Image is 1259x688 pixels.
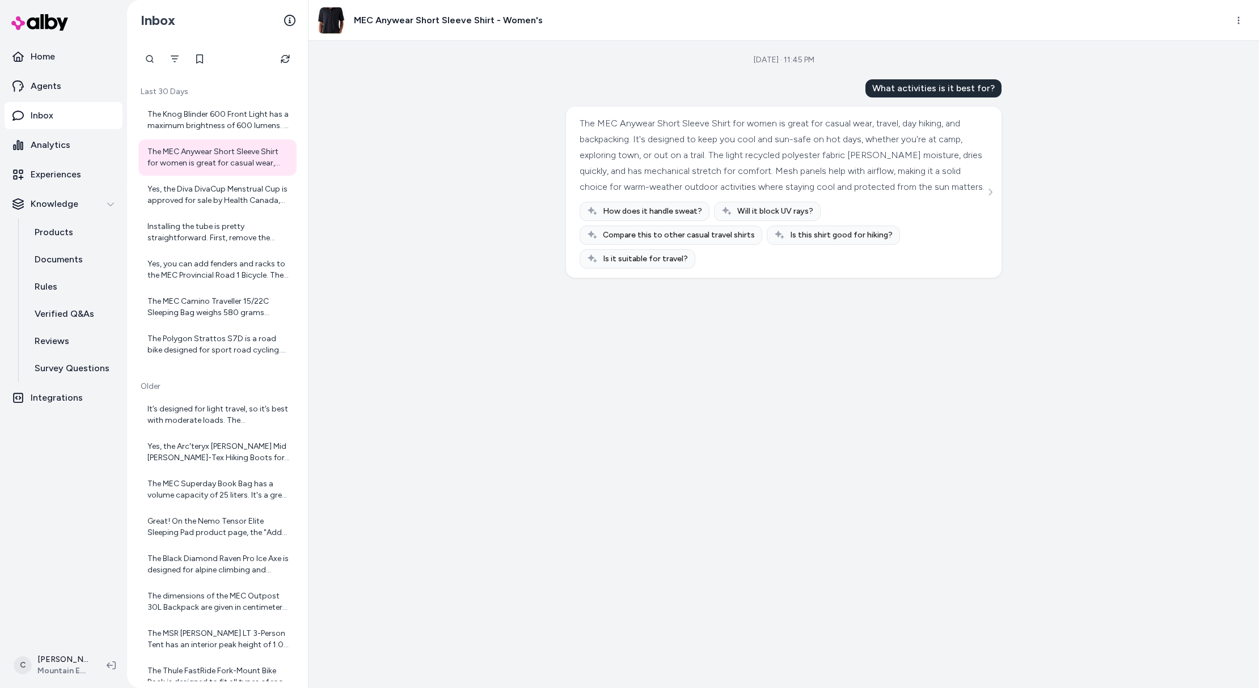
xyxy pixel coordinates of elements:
a: Yes, you can add fenders and racks to the MEC Provincial Road 1 Bicycle. The frame and fork are e... [138,252,297,288]
img: alby Logo [11,14,68,31]
p: Products [35,226,73,239]
p: Verified Q&As [35,307,94,321]
span: How does it handle sweat? [603,206,702,217]
a: Reviews [23,328,122,355]
div: Installing the tube is pretty straightforward. First, remove the wheel from your bike. Then, take... [147,221,290,244]
a: Integrations [5,384,122,411]
span: Is it suitable for travel? [603,253,688,265]
span: Will it block UV rays? [737,206,813,217]
p: Home [31,50,55,63]
p: Last 30 Days [138,86,297,97]
span: C [14,656,32,674]
a: The MEC Camino Traveller 15/22C Sleeping Bag weighs 580 grams (about 1 pound and 4 ounces) for th... [138,289,297,325]
div: The MSR [PERSON_NAME] LT 3-Person Tent has an interior peak height of 1.07 meters. This is the ma... [147,628,290,651]
a: Rules [23,273,122,300]
a: Agents [5,73,122,100]
p: Agents [31,79,61,93]
div: Great! On the Nemo Tensor Elite Sleeping Pad product page, the "Add to Wish List" button or heart... [147,516,290,538]
div: The MEC Superday Book Bag has a volume capacity of 25 liters. It's a great size for office, schoo... [147,478,290,501]
a: The dimensions of the MEC Outpost 30L Backpack are given in centimeters as follows: - Length: 47 ... [138,584,297,620]
button: Filter [163,48,186,70]
div: The MEC Camino Traveller 15/22C Sleeping Bag weighs 580 grams (about 1 pound and 4 ounces) for th... [147,296,290,318]
p: Integrations [31,391,83,405]
h3: MEC Anywear Short Sleeve Shirt - Women's [354,14,543,27]
div: The MEC Anywear Short Sleeve Shirt for women is great for casual wear, travel, day hiking, and ba... [580,116,985,195]
p: Reviews [35,334,69,348]
a: Products [23,219,122,246]
img: 503629_source_1747473900.jpg [318,7,344,33]
p: [PERSON_NAME] [37,654,88,665]
a: Survey Questions [23,355,122,382]
div: Yes, you can add fenders and racks to the MEC Provincial Road 1 Bicycle. The frame and fork are e... [147,258,290,281]
a: Documents [23,246,122,273]
a: The MEC Anywear Short Sleeve Shirt for women is great for casual wear, travel, day hiking, and ba... [138,139,297,176]
button: See more [983,185,997,199]
a: It’s designed for light travel, so it’s best with moderate loads. The compression straps help sta... [138,397,297,433]
p: Documents [35,253,83,266]
a: Yes, the Diva DivaCup Menstrual Cup is approved for sale by Health Canada, the US FDA, and the Au... [138,177,297,213]
h2: Inbox [141,12,175,29]
div: The Knog Blinder 600 Front Light has a maximum brightness of 600 lumens. It features 4 LEDs with ... [147,109,290,131]
span: Compare this to other casual travel shirts [603,230,755,241]
a: Installing the tube is pretty straightforward. First, remove the wheel from your bike. Then, take... [138,214,297,250]
a: Great! On the Nemo Tensor Elite Sleeping Pad product page, the "Add to Wish List" button or heart... [138,509,297,545]
div: Yes, the Arc'teryx [PERSON_NAME] Mid [PERSON_NAME]-Tex Hiking Boots for men are waterproof. They ... [147,441,290,464]
a: Home [5,43,122,70]
a: Analytics [5,131,122,159]
a: The MEC Superday Book Bag has a volume capacity of 25 liters. It's a great size for office, schoo... [138,472,297,508]
a: The Black Diamond Raven Pro Ice Axe is designed for alpine climbing and [MEDICAL_DATA], with a fo... [138,546,297,583]
div: It’s designed for light travel, so it’s best with moderate loads. The compression straps help sta... [147,404,290,426]
span: Mountain Equipment Company [37,665,88,677]
p: Knowledge [31,197,78,211]
p: Experiences [31,168,81,181]
div: [DATE] · 11:45 PM [754,54,814,66]
a: The Polygon Strattos S7D is a road bike designed for sport road cycling. It's built on a light an... [138,326,297,363]
button: Knowledge [5,190,122,218]
div: The dimensions of the MEC Outpost 30L Backpack are given in centimeters as follows: - Length: 47 ... [147,591,290,613]
div: The Black Diamond Raven Pro Ice Axe is designed for alpine climbing and [MEDICAL_DATA], with a fo... [147,553,290,576]
div: The MEC Anywear Short Sleeve Shirt for women is great for casual wear, travel, day hiking, and ba... [147,146,290,169]
div: The Polygon Strattos S7D is a road bike designed for sport road cycling. It's built on a light an... [147,333,290,356]
a: The MSR [PERSON_NAME] LT 3-Person Tent has an interior peak height of 1.07 meters. This is the ma... [138,621,297,657]
p: Survey Questions [35,362,109,375]
div: The Thule FastRide Fork-Mount Bike Rack is designed to fit all types of roof rack crossbars, incl... [147,665,290,688]
a: Inbox [5,102,122,129]
button: Refresh [274,48,297,70]
p: Analytics [31,138,70,152]
a: Verified Q&As [23,300,122,328]
p: Rules [35,280,57,294]
button: C[PERSON_NAME]Mountain Equipment Company [7,647,98,683]
a: Experiences [5,161,122,188]
p: Inbox [31,109,53,122]
p: Older [138,381,297,392]
div: What activities is it best for? [865,79,1002,97]
span: Is this shirt good for hiking? [790,230,893,241]
a: Yes, the Arc'teryx [PERSON_NAME] Mid [PERSON_NAME]-Tex Hiking Boots for men are waterproof. They ... [138,434,297,470]
div: Yes, the Diva DivaCup Menstrual Cup is approved for sale by Health Canada, the US FDA, and the Au... [147,184,290,206]
a: The Knog Blinder 600 Front Light has a maximum brightness of 600 lumens. It features 4 LEDs with ... [138,102,297,138]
